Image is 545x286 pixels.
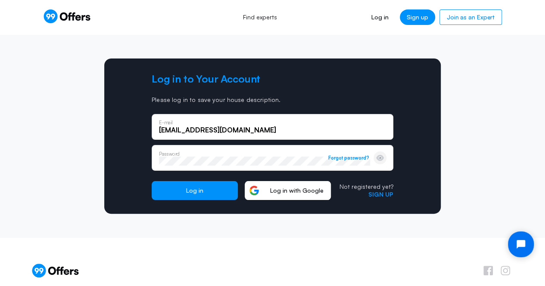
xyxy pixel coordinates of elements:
[400,9,435,25] a: Sign up
[439,9,502,25] a: Join as an Expert
[339,183,393,191] p: Not registered yet?
[234,8,287,27] a: Find experts
[328,155,369,161] button: Forgot password?
[159,120,172,125] p: E-mail
[368,191,393,198] a: Sign up
[245,181,331,200] button: Log in with Google
[263,187,330,194] span: Log in with Google
[364,9,395,25] a: Log in
[152,181,238,200] button: Log in
[159,151,180,156] p: Password
[152,96,393,104] p: Please log in to save your house description.
[501,224,541,264] iframe: Tidio Chat
[152,72,393,86] h2: Log in to Your Account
